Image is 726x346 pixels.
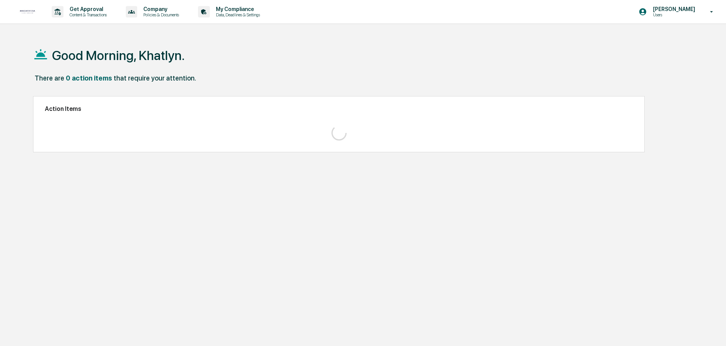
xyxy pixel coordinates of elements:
p: My Compliance [210,6,264,12]
p: [PERSON_NAME] [647,6,699,12]
p: Company [137,6,183,12]
img: logo [18,10,36,14]
h2: Action Items [45,105,633,112]
h1: Good Morning, Khatlyn. [52,48,185,63]
p: Content & Transactions [63,12,111,17]
p: Data, Deadlines & Settings [210,12,264,17]
p: Policies & Documents [137,12,183,17]
div: 0 action items [66,74,112,82]
div: that require your attention. [114,74,196,82]
p: Get Approval [63,6,111,12]
div: There are [35,74,64,82]
p: Users [647,12,699,17]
